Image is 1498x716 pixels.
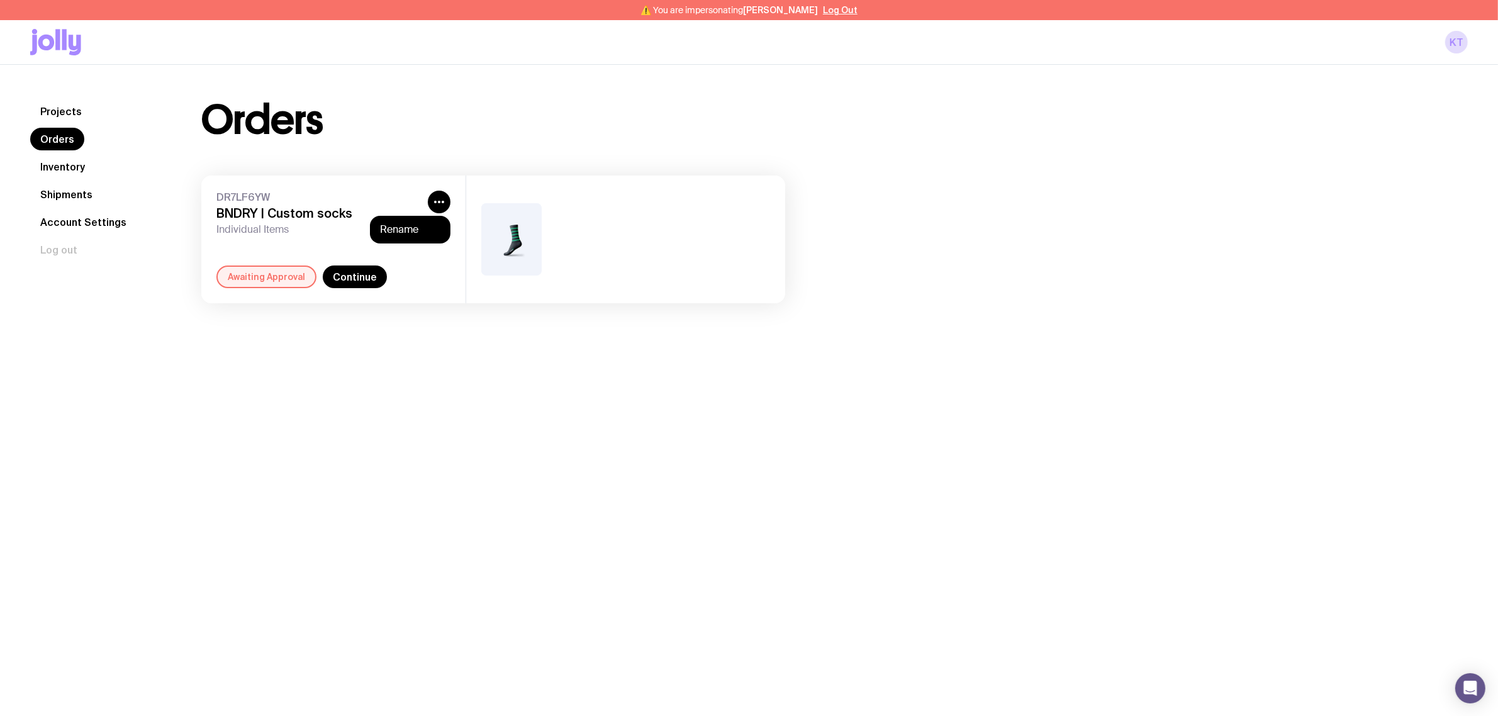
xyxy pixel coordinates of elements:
[30,128,84,150] a: Orders
[743,5,818,15] span: [PERSON_NAME]
[30,183,103,206] a: Shipments
[30,100,92,123] a: Projects
[216,206,423,221] h3: BNDRY | Custom socks
[201,100,323,140] h1: Orders
[30,155,95,178] a: Inventory
[30,211,137,233] a: Account Settings
[380,223,440,236] button: Rename
[323,266,387,288] a: Continue
[823,5,858,15] button: Log Out
[216,191,423,203] span: DR7LF6YW
[1455,673,1485,703] div: Open Intercom Messenger
[640,5,818,15] span: ⚠️ You are impersonating
[30,238,87,261] button: Log out
[216,266,316,288] div: Awaiting Approval
[1445,31,1468,53] a: KT
[216,223,423,236] span: Individual Items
